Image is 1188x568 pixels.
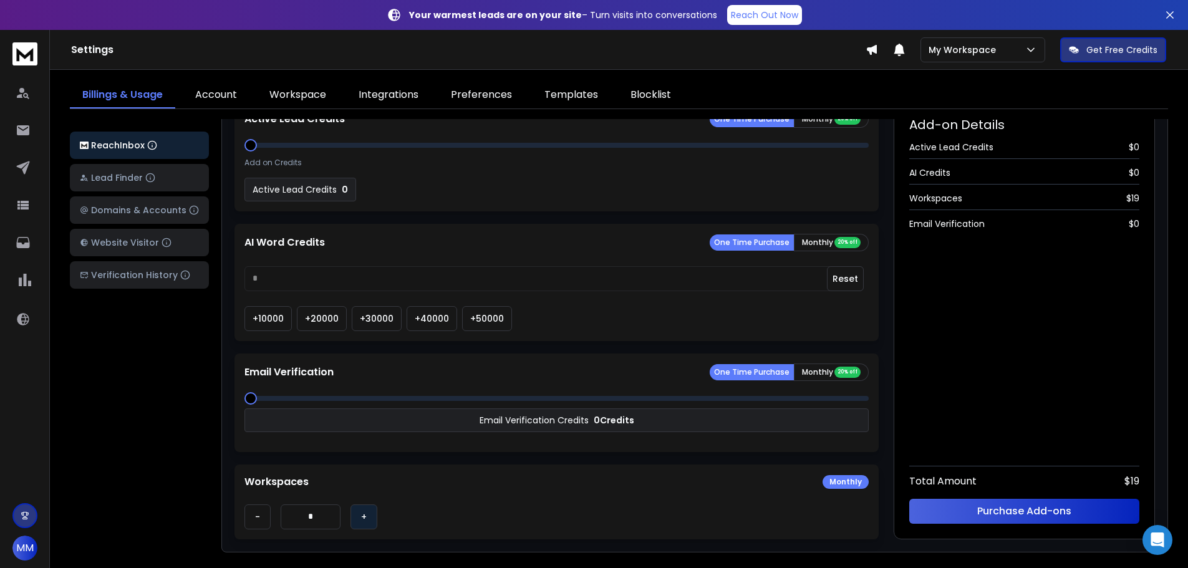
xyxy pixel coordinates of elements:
button: Monthly 20% off [794,110,869,128]
button: One Time Purchase [710,364,794,380]
p: Active Lead Credits [244,112,345,127]
span: $ 19 [1124,474,1139,489]
p: 0 [342,183,348,196]
div: Open Intercom Messenger [1142,525,1172,555]
span: $ 19 [1126,192,1139,205]
h1: Settings [71,42,866,57]
span: Active Lead Credits [909,141,993,153]
p: – Turn visits into conversations [409,9,717,21]
button: One Time Purchase [710,234,794,251]
p: Get Free Credits [1086,44,1157,56]
div: Monthly [823,475,869,489]
p: Workspaces [244,474,309,489]
button: +50000 [462,306,512,331]
button: Domains & Accounts [70,196,209,224]
button: MM [12,536,37,561]
button: Website Visitor [70,229,209,256]
a: Account [183,82,249,108]
div: 20% off [834,237,861,248]
button: One Time Purchase [710,111,794,127]
p: 0 Credits [594,414,634,426]
span: Workspaces [909,192,962,205]
h2: Add-on Details [909,116,1139,133]
button: Get Free Credits [1060,37,1166,62]
a: Templates [532,82,611,108]
button: - [244,504,271,529]
p: Email Verification [244,365,334,380]
a: Blocklist [618,82,683,108]
div: 20% off [834,367,861,378]
button: Purchase Add-ons [909,499,1139,524]
span: $ 0 [1129,141,1139,153]
span: AI Credits [909,166,950,179]
span: Total Amount [909,474,977,489]
p: Reach Out Now [731,9,798,21]
button: +10000 [244,306,292,331]
strong: Your warmest leads are on your site [409,9,582,21]
a: Integrations [346,82,431,108]
a: Billings & Usage [70,82,175,108]
span: $ 0 [1129,166,1139,179]
img: logo [80,142,89,150]
button: Monthly 20% off [794,234,869,251]
button: +30000 [352,306,402,331]
button: Verification History [70,261,209,289]
button: Monthly 20% off [794,363,869,381]
p: Active Lead Credits [253,183,337,196]
div: 20% off [834,113,861,125]
button: +40000 [407,306,457,331]
button: Lead Finder [70,164,209,191]
p: Add on Credits [244,158,302,168]
a: Workspace [257,82,339,108]
p: Email Verification Credits [480,414,589,426]
span: $ 0 [1129,218,1139,230]
button: +20000 [297,306,347,331]
p: AI Word Credits [244,235,325,250]
button: ReachInbox [70,132,209,159]
img: logo [12,42,37,65]
a: Reach Out Now [727,5,802,25]
p: My Workspace [929,44,1001,56]
a: Preferences [438,82,524,108]
button: + [350,504,377,529]
span: Email Verification [909,218,985,230]
button: Reset [827,266,864,291]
